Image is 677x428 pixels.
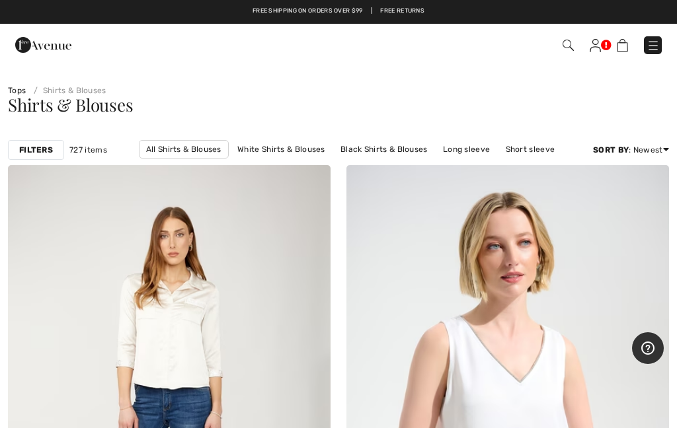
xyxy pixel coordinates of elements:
strong: Filters [19,144,53,156]
div: : Newest [593,144,669,156]
a: Shirts & Blouses [28,86,106,95]
a: All Shirts & Blouses [139,140,229,159]
a: Long sleeve [436,141,497,158]
span: 727 items [69,144,107,156]
a: Free shipping on orders over $99 [253,7,363,16]
a: Solid [225,159,257,176]
img: Search [563,40,574,51]
span: | [371,7,372,16]
strong: Sort By [593,145,629,155]
a: Black Shirts & Blouses [334,141,434,158]
span: Shirts & Blouses [8,93,133,116]
img: My Info [590,39,601,52]
a: Short sleeve [499,141,562,158]
a: Free Returns [380,7,424,16]
img: Menu [647,39,660,52]
iframe: Opens a widget where you can find more information [632,332,664,365]
a: Tops [8,86,26,95]
img: Shopping Bag [617,39,628,52]
a: White Shirts & Blouses [231,141,332,158]
img: 1ère Avenue [15,32,71,58]
a: [PERSON_NAME] & Blouses [406,159,526,176]
a: 1ère Avenue [15,38,71,50]
a: ¾ sleeve [175,159,222,176]
a: [PERSON_NAME] Shirts & Blouses [259,159,404,176]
